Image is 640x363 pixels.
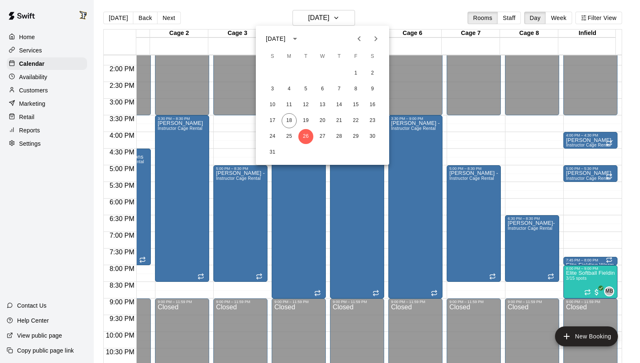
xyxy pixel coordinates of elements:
button: 14 [332,97,347,112]
button: 19 [298,113,313,128]
span: Thursday [332,48,347,65]
button: Previous month [351,30,367,47]
button: 27 [315,129,330,144]
button: 5 [298,82,313,97]
button: 30 [365,129,380,144]
div: [DATE] [266,35,285,43]
button: 9 [365,82,380,97]
span: Wednesday [315,48,330,65]
button: 10 [265,97,280,112]
span: Sunday [265,48,280,65]
button: calendar view is open, switch to year view [288,32,302,46]
button: Next month [367,30,384,47]
button: 18 [282,113,297,128]
button: 4 [282,82,297,97]
button: 3 [265,82,280,97]
button: 7 [332,82,347,97]
button: 12 [298,97,313,112]
span: Tuesday [298,48,313,65]
button: 28 [332,129,347,144]
button: 31 [265,145,280,160]
span: Saturday [365,48,380,65]
button: 8 [348,82,363,97]
span: Friday [348,48,363,65]
button: 11 [282,97,297,112]
button: 15 [348,97,363,112]
button: 22 [348,113,363,128]
button: 25 [282,129,297,144]
button: 29 [348,129,363,144]
button: 6 [315,82,330,97]
span: Monday [282,48,297,65]
button: 17 [265,113,280,128]
button: 20 [315,113,330,128]
button: 26 [298,129,313,144]
button: 23 [365,113,380,128]
button: 16 [365,97,380,112]
button: 2 [365,66,380,81]
button: 13 [315,97,330,112]
button: 1 [348,66,363,81]
button: 24 [265,129,280,144]
button: 21 [332,113,347,128]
